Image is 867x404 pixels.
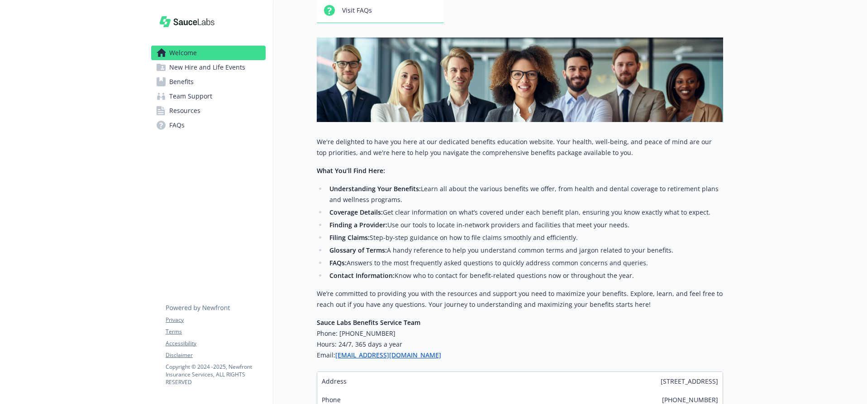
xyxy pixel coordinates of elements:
[329,184,421,193] strong: Understanding Your Benefits:
[329,221,387,229] strong: Finding a Provider:
[151,60,266,75] a: New Hire and Life Events
[327,258,723,268] li: Answers to the most frequently asked questions to quickly address common concerns and queries.
[151,89,266,103] a: Team Support
[166,328,265,336] a: Terms
[322,376,347,386] span: Address
[329,258,347,267] strong: FAQs:
[166,363,265,386] p: Copyright © 2024 - 2025 , Newfront Insurance Services, ALL RIGHTS RESERVED
[151,103,266,118] a: Resources
[169,89,212,103] span: Team Support
[151,118,266,132] a: FAQs
[317,350,723,361] h6: Email:
[327,245,723,256] li: A handy reference to help you understand common terms and jargon related to your benefits.
[169,46,197,60] span: Welcome
[329,246,387,254] strong: Glossary of Terms:
[169,60,245,75] span: New Hire and Life Events
[166,351,265,359] a: Disclaimer
[317,166,385,175] strong: What You’ll Find Here:
[317,318,420,327] strong: Sauce Labs Benefits Service Team
[327,220,723,230] li: Use our tools to locate in-network providers and facilities that meet your needs.
[329,208,383,216] strong: Coverage Details:
[327,232,723,243] li: Step-by-step guidance on how to file claims smoothly and efficiently.
[151,75,266,89] a: Benefits
[329,271,395,280] strong: Contact Information:
[169,75,194,89] span: Benefits
[169,118,185,132] span: FAQs
[327,183,723,205] li: Learn all about the various benefits we offer, from health and dental coverage to retirement plan...
[317,136,723,158] p: We're delighted to have you here at our dedicated benefits education website. Your health, well-b...
[327,207,723,218] li: Get clear information on what’s covered under each benefit plan, ensuring you know exactly what t...
[317,38,723,122] img: overview page banner
[166,316,265,324] a: Privacy
[317,339,723,350] h6: Hours: 24/7, 365 days a year
[335,351,441,359] a: [EMAIL_ADDRESS][DOMAIN_NAME]
[329,233,370,242] strong: Filing Claims:
[342,2,372,19] span: Visit FAQs
[317,288,723,310] p: We’re committed to providing you with the resources and support you need to maximize your benefit...
[151,46,266,60] a: Welcome
[327,270,723,281] li: Know who to contact for benefit-related questions now or throughout the year.
[317,328,723,339] h6: Phone: [PHONE_NUMBER]
[661,376,718,386] span: [STREET_ADDRESS]
[169,103,200,118] span: Resources
[166,339,265,348] a: Accessibility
